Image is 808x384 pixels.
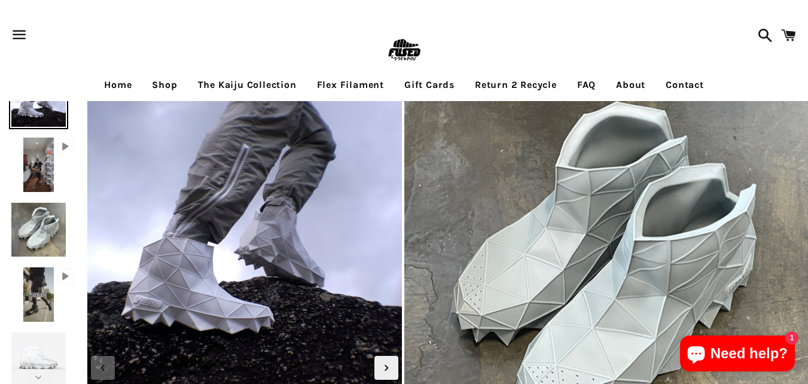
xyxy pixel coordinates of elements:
[676,336,798,374] inbox-online-store-chat: Shopify online store chat
[607,70,654,100] a: About
[95,70,141,100] a: Home
[374,356,398,380] div: Next slide
[466,70,566,100] a: Return 2 Recycle
[657,70,713,100] a: Contact
[395,70,464,100] a: Gift Cards
[568,70,605,100] a: FAQ
[385,31,423,70] img: FUSEDfootwear
[9,200,68,260] img: [3D printed Shoes] - lightweight custom 3dprinted shoes sneakers sandals fused footwear
[91,356,115,380] div: Previous slide
[308,70,393,100] a: Flex Filament
[143,70,186,100] a: Shop
[189,70,306,100] a: The Kaiju Collection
